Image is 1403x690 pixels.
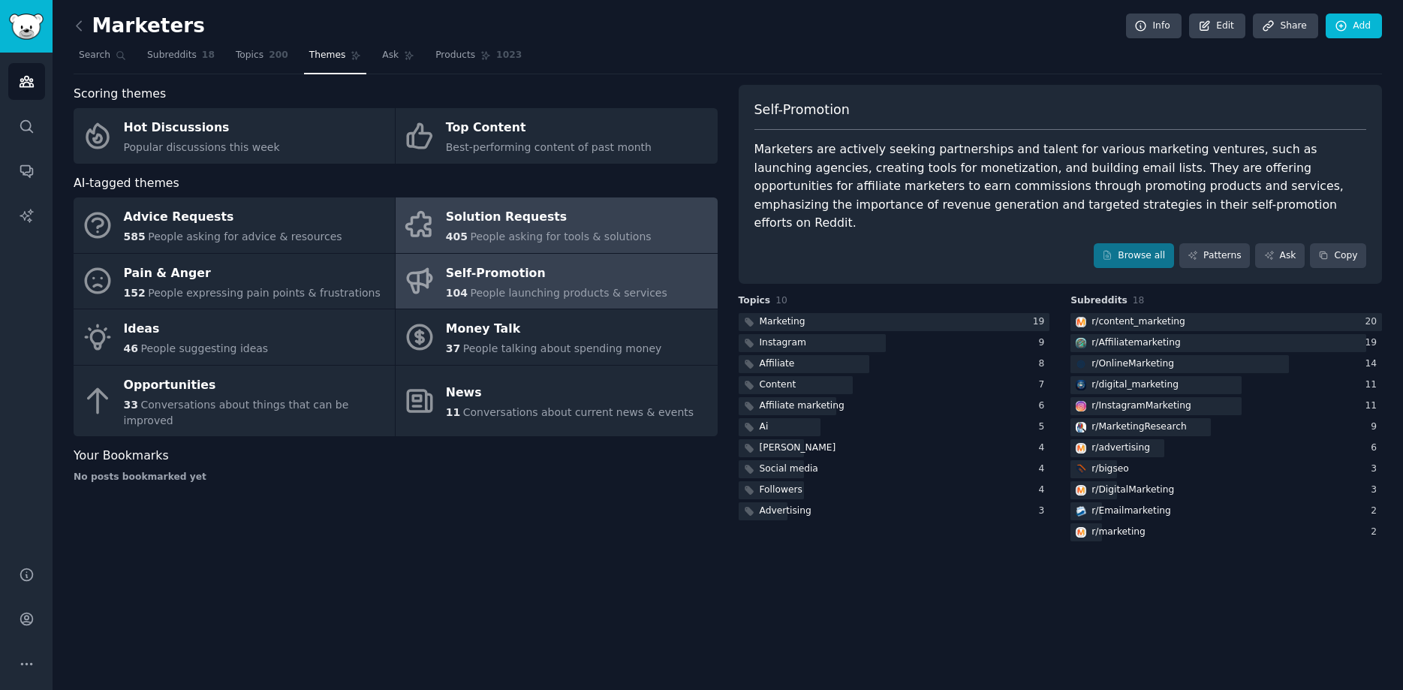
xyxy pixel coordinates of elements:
[1070,460,1382,479] a: bigseor/bigseo3
[142,44,220,74] a: Subreddits18
[202,49,215,62] span: 18
[124,399,138,411] span: 33
[1070,397,1382,416] a: InstagramMarketingr/InstagramMarketing11
[760,463,818,476] div: Social media
[446,381,694,405] div: News
[1076,359,1086,369] img: OnlineMarketing
[739,355,1050,374] a: Affiliate8
[74,85,166,104] span: Scoring themes
[1091,315,1185,329] div: r/ content_marketing
[1091,336,1180,350] div: r/ Affiliatemarketing
[1091,505,1171,518] div: r/ Emailmarketing
[1070,523,1382,542] a: marketingr/marketing2
[1091,420,1186,434] div: r/ MarketingResearch
[1365,357,1382,371] div: 14
[446,116,652,140] div: Top Content
[74,366,395,437] a: Opportunities33Conversations about things that can be improved
[496,49,522,62] span: 1023
[446,261,667,285] div: Self-Promotion
[1070,334,1382,353] a: Affiliatemarketingr/Affiliatemarketing19
[1179,243,1250,269] a: Patterns
[760,336,806,350] div: Instagram
[739,481,1050,500] a: Followers4
[1365,378,1382,392] div: 11
[760,441,836,455] div: [PERSON_NAME]
[74,309,395,365] a: Ideas46People suggesting ideas
[1038,378,1049,392] div: 7
[1038,357,1049,371] div: 8
[1076,422,1086,432] img: MarketingResearch
[1091,463,1129,476] div: r/ bigseo
[739,502,1050,521] a: Advertising3
[9,14,44,40] img: GummySearch logo
[236,49,263,62] span: Topics
[79,49,110,62] span: Search
[1038,399,1049,413] div: 6
[1371,441,1382,455] div: 6
[1365,336,1382,350] div: 19
[1033,315,1050,329] div: 19
[446,318,662,342] div: Money Talk
[124,342,138,354] span: 46
[1070,481,1382,500] a: DigitalMarketingr/DigitalMarketing3
[1091,526,1146,539] div: r/ marketing
[396,366,717,437] a: News11Conversations about current news & events
[430,44,527,74] a: Products1023
[148,287,381,299] span: People expressing pain points & frustrations
[74,447,169,466] span: Your Bookmarks
[1076,485,1086,496] img: DigitalMarketing
[269,49,288,62] span: 200
[760,315,805,329] div: Marketing
[446,206,652,230] div: Solution Requests
[775,295,787,306] span: 10
[1070,502,1382,521] a: Emailmarketingr/Emailmarketing2
[739,376,1050,395] a: Content7
[760,399,845,413] div: Affiliate marketing
[760,357,795,371] div: Affiliate
[754,140,1367,233] div: Marketers are actively seeking partnerships and talent for various marketing ventures, such as la...
[148,231,342,243] span: People asking for advice & resources
[1038,441,1049,455] div: 4
[1189,14,1245,39] a: Edit
[739,334,1050,353] a: Instagram9
[435,49,475,62] span: Products
[760,378,796,392] div: Content
[1038,484,1049,497] div: 4
[754,101,850,119] span: Self-Promotion
[1070,439,1382,458] a: advertisingr/advertising6
[760,420,769,434] div: Ai
[739,294,771,308] span: Topics
[1070,418,1382,437] a: MarketingResearchr/MarketingResearch9
[1091,441,1150,455] div: r/ advertising
[124,318,269,342] div: Ideas
[1038,463,1049,476] div: 4
[124,206,342,230] div: Advice Requests
[739,397,1050,416] a: Affiliate marketing6
[446,287,468,299] span: 104
[1371,463,1382,476] div: 3
[377,44,420,74] a: Ask
[1253,14,1317,39] a: Share
[1070,294,1128,308] span: Subreddits
[1038,336,1049,350] div: 9
[1091,399,1191,413] div: r/ InstagramMarketing
[124,399,349,426] span: Conversations about things that can be improved
[74,197,395,253] a: Advice Requests585People asking for advice & resources
[1133,295,1145,306] span: 18
[382,49,399,62] span: Ask
[1076,464,1086,475] img: bigseo
[140,342,268,354] span: People suggesting ideas
[124,116,280,140] div: Hot Discussions
[1070,313,1382,332] a: content_marketingr/content_marketing20
[74,44,131,74] a: Search
[74,471,718,484] div: No posts bookmarked yet
[1070,376,1382,395] a: digital_marketingr/digital_marketing11
[1310,243,1366,269] button: Copy
[1038,505,1049,518] div: 3
[1365,315,1382,329] div: 20
[1094,243,1174,269] a: Browse all
[124,231,146,243] span: 585
[446,406,460,418] span: 11
[1076,317,1086,327] img: content_marketing
[74,254,395,309] a: Pain & Anger152People expressing pain points & frustrations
